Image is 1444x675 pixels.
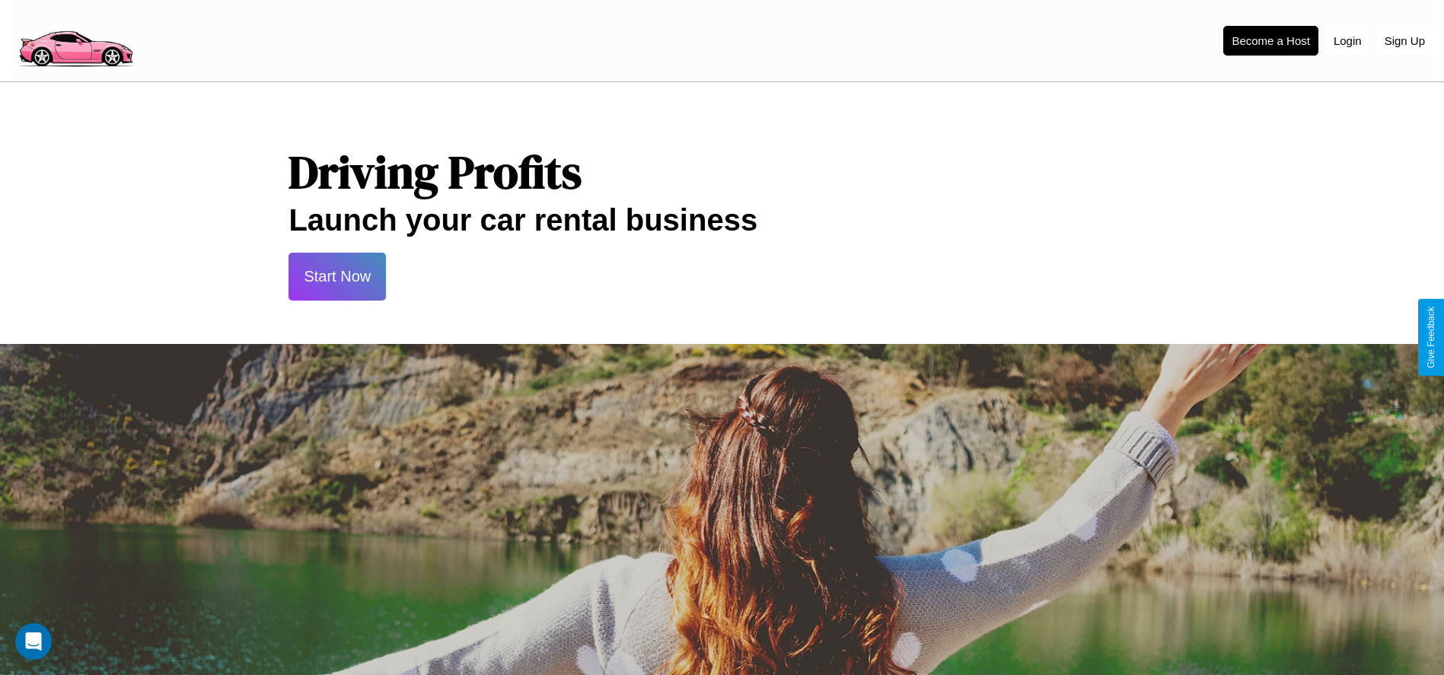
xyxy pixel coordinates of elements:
button: Start Now [288,253,386,301]
div: Give Feedback [1426,307,1436,368]
div: Open Intercom Messenger [15,623,52,660]
button: Become a Host [1223,26,1318,56]
h1: Driving Profits [288,141,1155,203]
img: logo [11,8,139,71]
h2: Launch your car rental business [288,203,1155,237]
button: Login [1326,27,1369,55]
button: Sign Up [1377,27,1433,55]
